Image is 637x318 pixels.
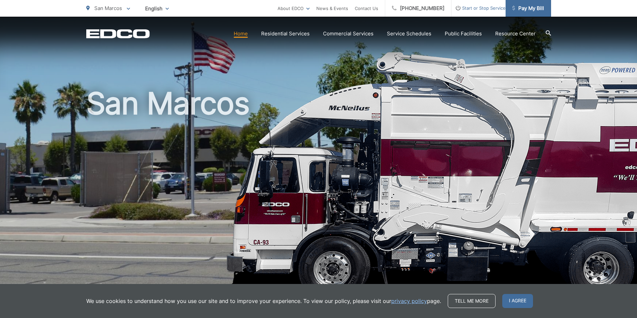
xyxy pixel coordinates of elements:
a: Residential Services [261,30,310,38]
a: Public Facilities [445,30,482,38]
a: Service Schedules [387,30,431,38]
a: Contact Us [355,4,378,12]
a: Resource Center [495,30,536,38]
span: English [140,3,174,14]
a: News & Events [316,4,348,12]
a: Home [234,30,248,38]
h1: San Marcos [86,87,551,298]
a: privacy policy [391,297,427,305]
a: EDCD logo. Return to the homepage. [86,29,150,38]
a: Tell me more [448,294,496,308]
p: We use cookies to understand how you use our site and to improve your experience. To view our pol... [86,297,441,305]
span: Pay My Bill [512,4,544,12]
span: San Marcos [94,5,122,11]
a: About EDCO [278,4,310,12]
a: Commercial Services [323,30,374,38]
span: I agree [502,294,533,308]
